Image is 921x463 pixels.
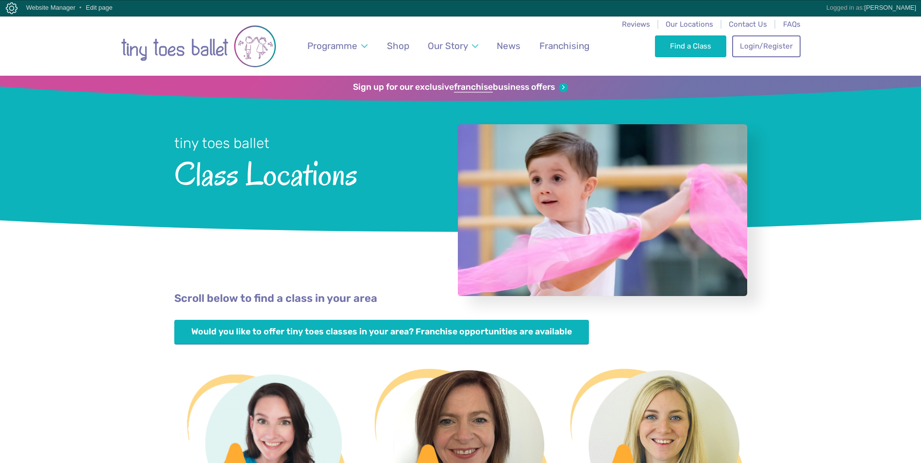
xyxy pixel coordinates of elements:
[174,291,747,306] p: Scroll below to find a class in your area
[655,35,726,57] a: Find a Class
[622,20,650,29] a: Reviews
[535,34,594,57] a: Franchising
[729,20,767,29] a: Contact Us
[454,82,493,93] strong: franchise
[732,35,800,57] a: Login/Register
[783,20,801,29] a: FAQs
[539,40,589,51] span: Franchising
[353,82,568,93] a: Sign up for our exclusivefranchisebusiness offers
[423,34,483,57] a: Our Story
[387,40,409,51] span: Shop
[428,40,468,51] span: Our Story
[307,40,357,51] span: Programme
[302,34,372,57] a: Programme
[121,22,276,71] img: tiny toes ballet
[121,16,276,76] a: Go to home page
[174,320,589,345] a: Would you like to offer tiny toes classes in your area? Franchise opportunities are available
[497,40,520,51] span: News
[174,135,269,151] small: tiny toes ballet
[492,34,525,57] a: News
[174,153,432,192] span: Class Locations
[382,34,414,57] a: Shop
[666,20,713,29] a: Our Locations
